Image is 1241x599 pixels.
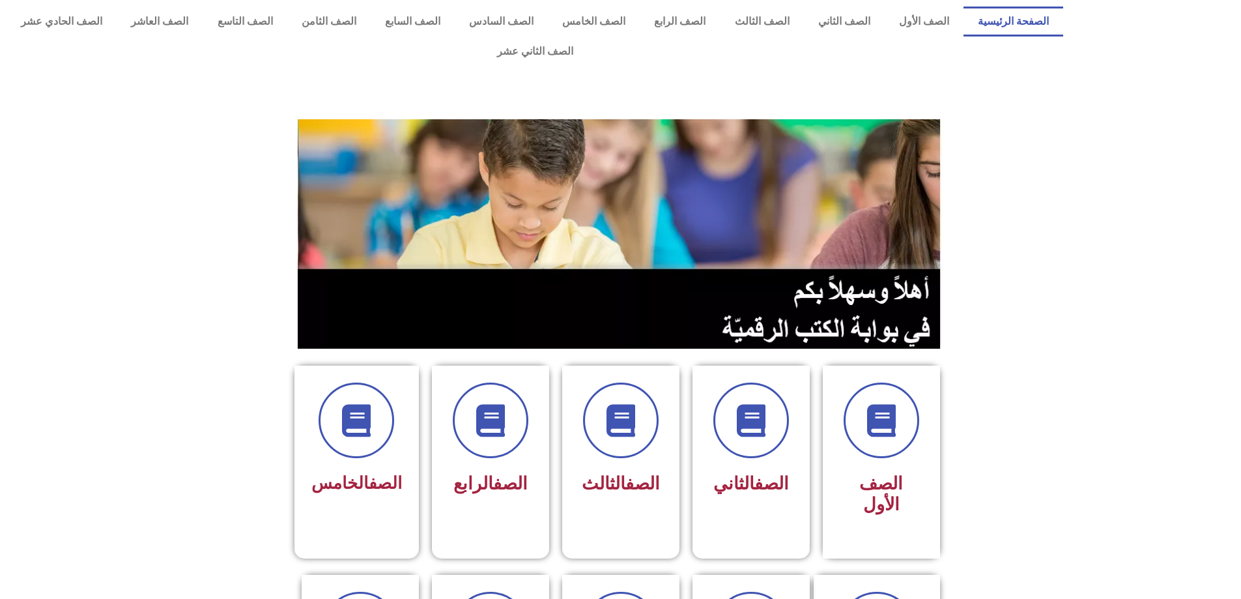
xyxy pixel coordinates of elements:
a: الصف الحادي عشر [7,7,117,37]
a: الصف الثاني عشر [7,37,1063,66]
a: الصف الثاني [804,7,885,37]
span: الثاني [713,473,789,494]
a: الصف الثالث [720,7,803,37]
a: الصف الرابع [640,7,720,37]
a: الصف [625,473,660,494]
a: الصف [369,473,402,493]
a: الصف العاشر [117,7,203,37]
a: الصف الخامس [548,7,640,37]
a: الصف السابع [371,7,455,37]
a: الصف [754,473,789,494]
a: الصفحة الرئيسية [963,7,1063,37]
a: الصف الثامن [287,7,371,37]
span: الصف الأول [859,473,903,515]
span: الرابع [453,473,528,494]
a: الصف الأول [885,7,963,37]
a: الصف السادس [455,7,548,37]
span: الخامس [311,473,402,493]
span: الثالث [582,473,660,494]
a: الصف التاسع [203,7,287,37]
a: الصف [493,473,528,494]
